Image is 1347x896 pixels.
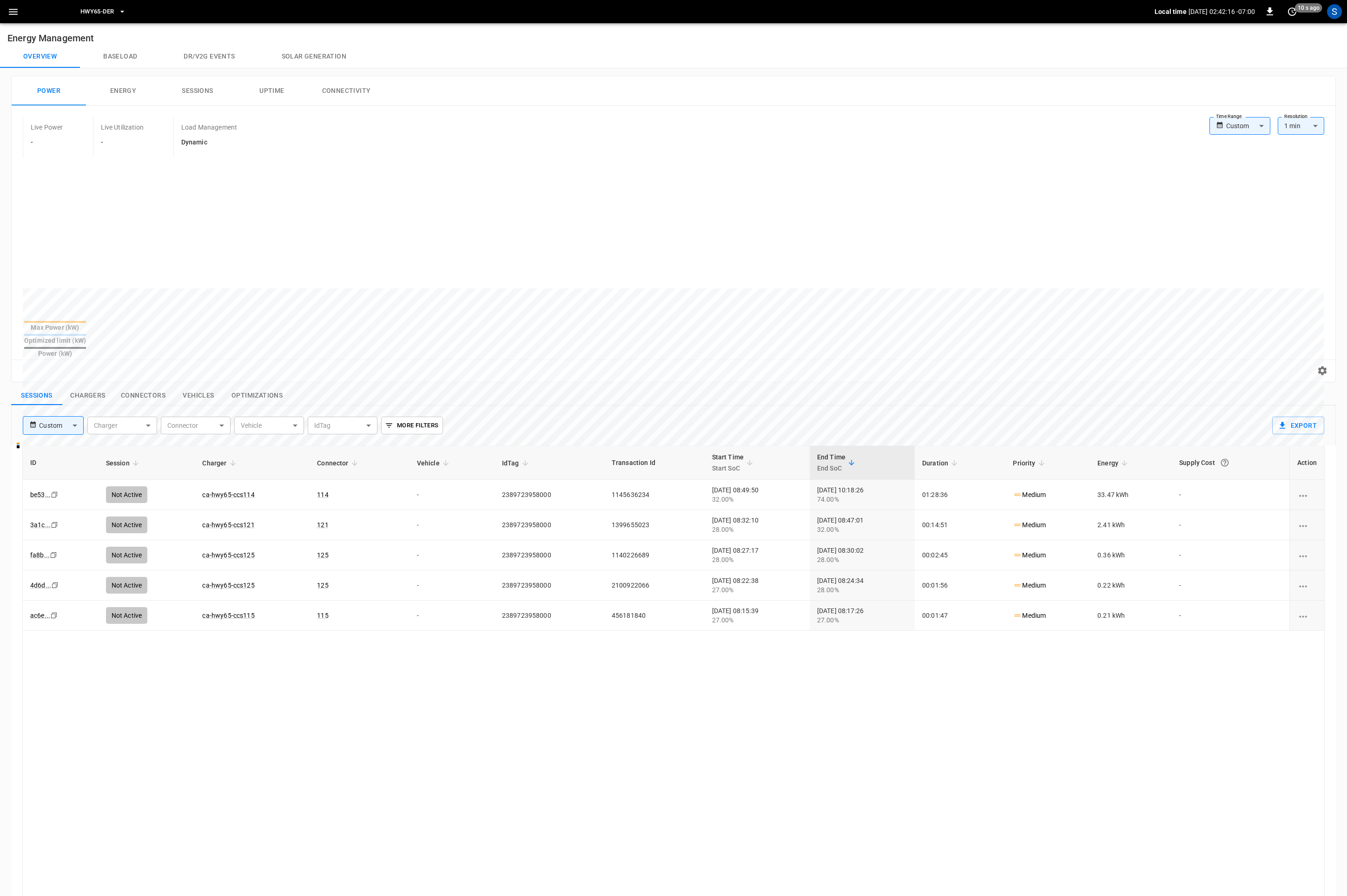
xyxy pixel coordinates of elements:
[160,76,235,106] button: Sessions
[1297,581,1317,590] div: charging session options
[495,601,604,631] td: 2389723958000
[712,451,744,474] div: Start Time
[1097,458,1130,469] span: Energy
[101,123,144,132] p: Live Utilization
[915,601,1005,631] td: 00:01:47
[317,612,328,619] a: 115
[1013,611,1046,621] p: Medium
[160,46,258,68] button: Dr/V2G events
[86,76,160,106] button: Energy
[381,417,443,434] button: More Filters
[181,137,237,148] h6: Dynamic
[101,137,144,148] h6: -
[817,451,858,474] span: End TimeEnd SoC
[1285,4,1300,19] button: set refresh interval
[712,615,802,625] div: 27.00%
[1278,117,1324,135] div: 1 min
[62,386,113,405] button: show latest charge points
[712,606,802,625] div: [DATE] 08:15:39
[417,458,452,469] span: Vehicle
[1295,3,1322,13] span: 10 s ago
[309,76,383,106] button: Connectivity
[1272,417,1324,434] button: Export
[817,615,907,625] div: 27.00%
[113,386,173,405] button: show latest connectors
[1297,490,1317,499] div: charging session options
[12,76,86,106] button: Power
[39,417,83,434] div: Custom
[106,458,142,469] span: Session
[1297,611,1317,620] div: charging session options
[1189,7,1255,16] p: [DATE] 02:42:16 -07:00
[604,446,705,480] th: Transaction Id
[922,458,960,469] span: Duration
[202,458,238,469] span: Charger
[106,607,148,624] div: Not Active
[11,386,62,405] button: show latest sessions
[1179,454,1282,471] div: Supply Cost
[1090,601,1172,631] td: 0.21 kWh
[1327,4,1342,19] div: profile-icon
[1013,458,1047,469] span: Priority
[712,463,744,474] p: Start SoC
[1216,113,1242,120] label: Time Range
[80,46,160,68] button: Baseload
[1216,454,1233,471] button: The cost of your charging session based on your supply rates
[181,123,237,132] p: Load Management
[31,137,63,148] h6: -
[77,3,130,21] button: HWY65-DER
[817,463,845,474] p: End SoC
[502,458,531,469] span: IdTag
[50,610,59,621] div: copy
[1297,520,1317,530] div: charging session options
[409,601,495,631] td: -
[1289,446,1324,480] th: Action
[173,386,224,405] button: show latest vehicles
[1226,117,1270,135] div: Custom
[712,451,756,474] span: Start TimeStart SoC
[80,7,114,17] span: HWY65-DER
[235,76,309,106] button: Uptime
[224,386,290,405] button: show latest optimizations
[1297,550,1317,560] div: charging session options
[1284,113,1307,120] label: Resolution
[23,446,99,480] th: ID
[1155,7,1187,16] p: Local time
[23,446,1324,631] table: sessions table
[202,612,254,619] a: ca-hwy65-ccs115
[1172,601,1289,631] td: -
[817,451,845,474] div: End Time
[317,458,360,469] span: Connector
[604,601,705,631] td: 456181840
[258,46,370,68] button: Solar generation
[817,606,907,625] div: [DATE] 08:17:26
[31,123,63,132] p: Live Power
